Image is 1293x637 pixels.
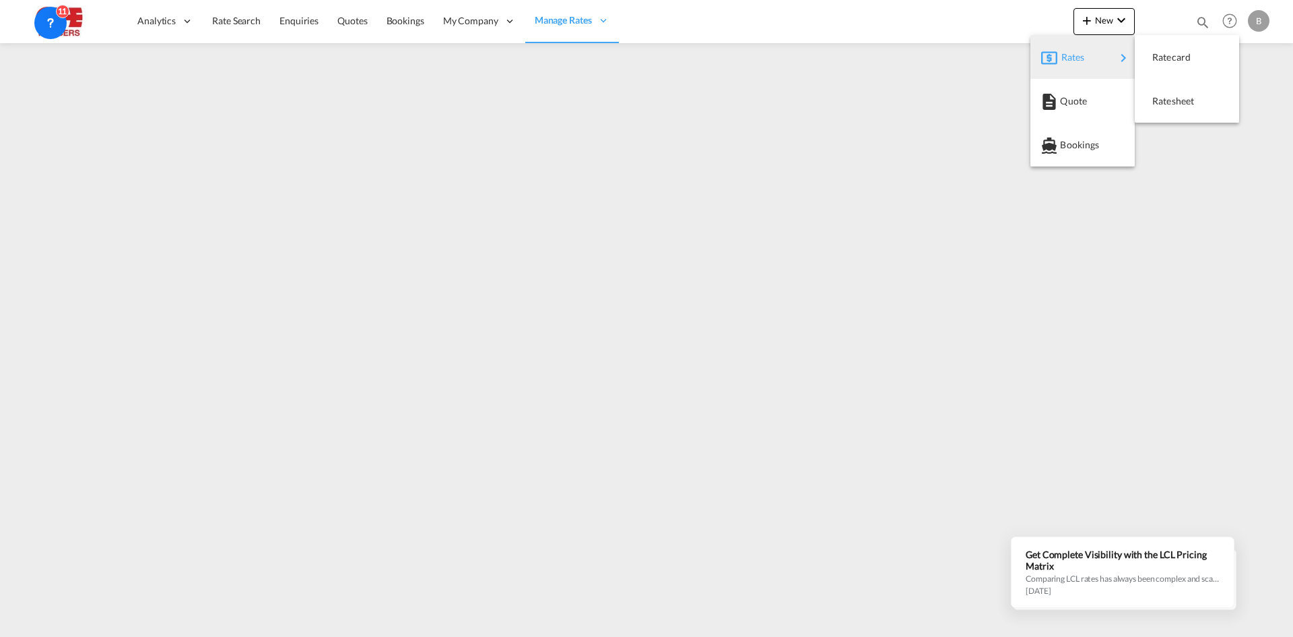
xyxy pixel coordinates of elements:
[1041,84,1124,118] div: Quote
[1115,50,1131,66] md-icon: icon-chevron-right
[1061,44,1077,71] span: Rates
[1060,131,1075,158] span: Bookings
[1030,79,1135,123] button: Quote
[1030,123,1135,166] button: Bookings
[1060,88,1075,115] span: Quote
[1041,128,1124,162] div: Bookings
